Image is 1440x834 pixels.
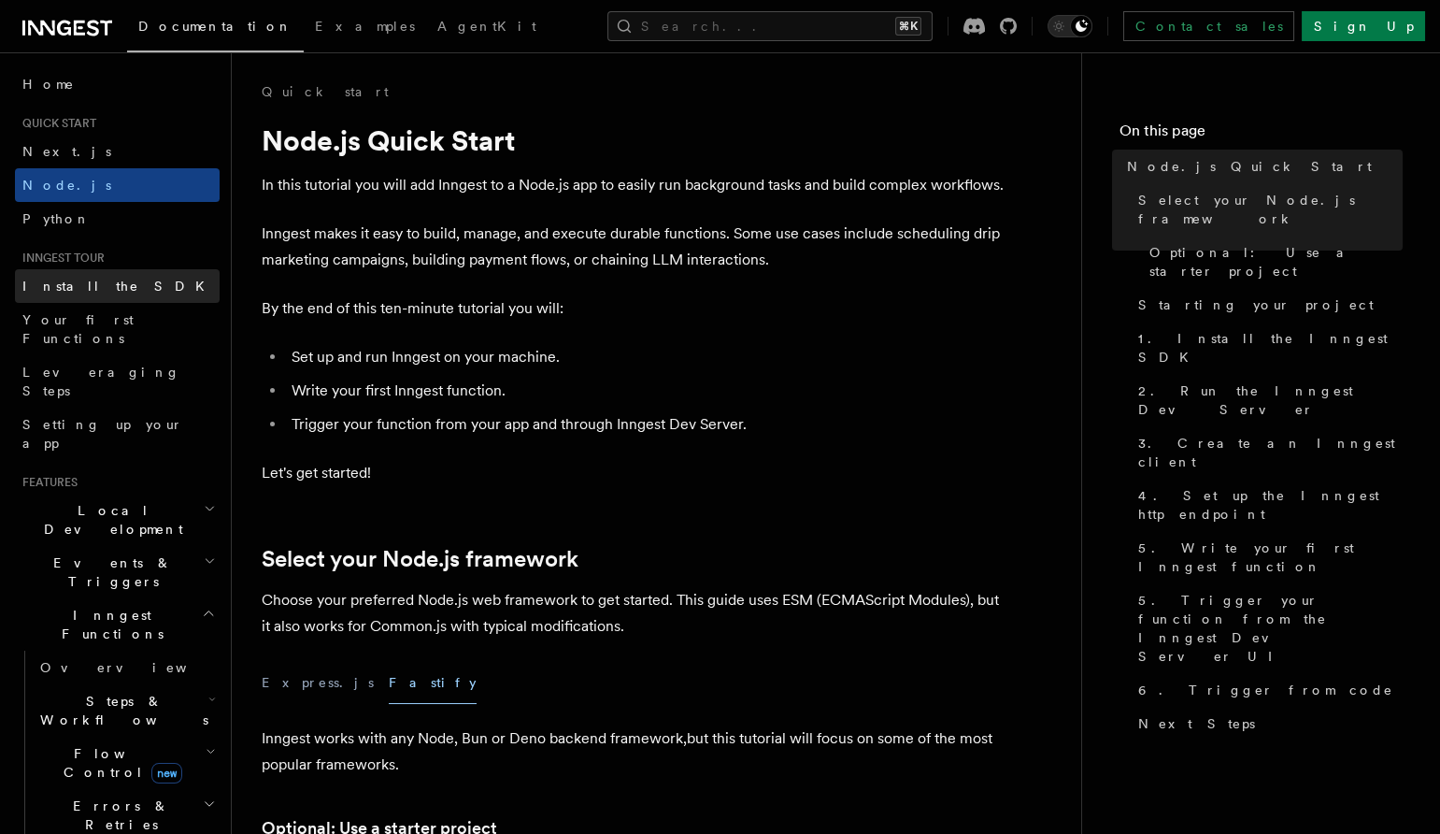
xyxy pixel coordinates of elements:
a: Python [15,202,220,236]
span: Home [22,75,75,93]
button: Inngest Functions [15,598,220,651]
a: 6. Trigger from code [1131,673,1403,707]
span: Features [15,475,78,490]
p: Inngest works with any Node, Bun or Deno backend framework,but this tutorial will focus on some o... [262,726,1009,778]
span: 3. Create an Inngest client [1138,434,1403,471]
span: Flow Control [33,744,206,782]
a: Starting your project [1131,288,1403,322]
button: Express.js [262,662,374,704]
li: Trigger your function from your app and through Inngest Dev Server. [286,411,1009,438]
span: Leveraging Steps [22,365,180,398]
span: Examples [315,19,415,34]
span: Inngest Functions [15,606,202,643]
a: Your first Functions [15,303,220,355]
span: Select your Node.js framework [1138,191,1403,228]
a: Sign Up [1302,11,1425,41]
h1: Node.js Quick Start [262,123,1009,157]
a: Home [15,67,220,101]
span: Next Steps [1138,714,1255,733]
a: Optional: Use a starter project [1142,236,1403,288]
kbd: ⌘K [895,17,921,36]
a: Examples [304,6,426,50]
a: Install the SDK [15,269,220,303]
a: 5. Trigger your function from the Inngest Dev Server UI [1131,583,1403,673]
span: 2. Run the Inngest Dev Server [1138,381,1403,419]
span: Setting up your app [22,417,183,451]
span: 4. Set up the Inngest http endpoint [1138,486,1403,524]
span: Events & Triggers [15,554,204,591]
span: Documentation [138,19,292,34]
span: Node.js Quick Start [1127,157,1372,176]
span: 6. Trigger from code [1138,681,1393,699]
span: Local Development [15,501,204,539]
button: Events & Triggers [15,546,220,598]
button: Fastify [389,662,477,704]
a: Documentation [127,6,304,52]
li: Write your first Inngest function. [286,378,1009,404]
button: Local Development [15,494,220,546]
p: Inngest makes it easy to build, manage, and execute durable functions. Some use cases include sch... [262,221,1009,273]
p: Choose your preferred Node.js web framework to get started. This guide uses ESM (ECMAScript Modul... [262,587,1009,640]
p: In this tutorial you will add Inngest to a Node.js app to easily run background tasks and build c... [262,172,1009,198]
a: AgentKit [426,6,548,50]
span: 5. Trigger your function from the Inngest Dev Server UI [1138,591,1403,666]
span: new [151,763,182,784]
button: Toggle dark mode [1048,15,1092,37]
p: By the end of this ten-minute tutorial you will: [262,295,1009,322]
span: Python [22,211,91,226]
span: 1. Install the Inngest SDK [1138,329,1403,367]
span: Quick start [15,116,96,131]
a: 4. Set up the Inngest http endpoint [1131,479,1403,531]
p: Let's get started! [262,460,1009,486]
a: Quick start [262,82,389,101]
span: AgentKit [437,19,536,34]
a: Node.js Quick Start [1119,150,1403,183]
a: Next.js [15,135,220,168]
a: Next Steps [1131,707,1403,741]
a: 5. Write your first Inngest function [1131,531,1403,583]
button: Search...⌘K [607,11,933,41]
span: Errors & Retries [33,797,203,834]
a: Node.js [15,168,220,202]
span: Starting your project [1138,295,1374,314]
a: 3. Create an Inngest client [1131,426,1403,479]
span: Optional: Use a starter project [1149,243,1403,280]
span: Inngest tour [15,251,105,266]
span: Next.js [22,144,111,159]
li: Set up and run Inngest on your machine. [286,344,1009,370]
button: Flow Controlnew [33,737,220,789]
a: 2. Run the Inngest Dev Server [1131,374,1403,426]
a: Contact sales [1123,11,1294,41]
a: Select your Node.js framework [1131,183,1403,236]
a: 1. Install the Inngest SDK [1131,322,1403,374]
h4: On this page [1119,120,1403,150]
span: 5. Write your first Inngest function [1138,539,1403,576]
span: Install the SDK [22,279,216,294]
span: Your first Functions [22,312,134,346]
a: Setting up your app [15,408,220,460]
a: Select your Node.js framework [262,546,578,572]
button: Steps & Workflows [33,684,220,737]
span: Node.js [22,178,111,193]
span: Steps & Workflows [33,692,208,729]
a: Overview [33,651,220,684]
span: Overview [40,660,233,675]
a: Leveraging Steps [15,355,220,408]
